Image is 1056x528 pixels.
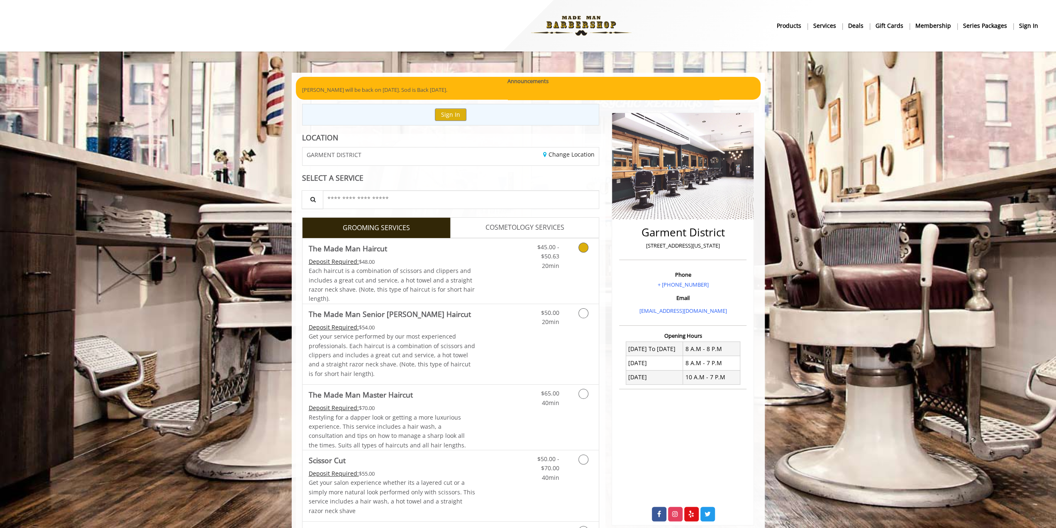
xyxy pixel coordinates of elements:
[876,21,903,30] b: gift cards
[309,389,413,400] b: The Made Man Master Haircut
[309,404,359,412] span: This service needs some Advance to be paid before we block your appointment
[619,333,746,339] h3: Opening Hours
[541,309,559,317] span: $50.00
[813,21,836,30] b: Services
[541,318,559,326] span: 20min
[848,21,863,30] b: Deals
[957,20,1013,32] a: Series packagesSeries packages
[309,469,359,477] span: This service needs some Advance to be paid before we block your appointment
[302,174,600,182] div: SELECT A SERVICE
[963,21,1007,30] b: Series packages
[309,257,476,266] div: $48.00
[524,3,638,49] img: Made Man Barbershop logo
[621,226,744,238] h2: Garment District
[309,413,466,449] span: Restyling for a dapper look or getting a more luxurious experience. This service includes a hair ...
[626,370,683,384] td: [DATE]
[543,150,595,158] a: Change Location
[309,469,476,478] div: $55.00
[870,20,910,32] a: Gift cardsgift cards
[302,133,338,142] b: LOCATION
[435,108,466,120] button: Sign In
[842,20,870,32] a: DealsDeals
[541,399,559,407] span: 40min
[807,20,842,32] a: ServicesServices
[309,323,476,332] div: $54.00
[683,342,740,356] td: 8 A.M - 8 P.M
[309,454,346,466] b: Scissor Cut
[910,20,957,32] a: MembershipMembership
[309,308,471,320] b: The Made Man Senior [PERSON_NAME] Haircut
[302,190,323,209] button: Service Search
[537,243,559,260] span: $45.00 - $50.63
[309,478,476,516] p: Get your salon experience whether its a layered cut or a simply more natural look performed only ...
[541,389,559,397] span: $65.00
[777,21,801,30] b: products
[915,21,951,30] b: Membership
[1019,21,1038,30] b: sign in
[626,342,683,356] td: [DATE] To [DATE]
[626,356,683,370] td: [DATE]
[1013,20,1044,32] a: sign insign in
[309,258,359,265] span: This service needs some Advance to be paid before we block your appointment
[302,86,754,94] p: [PERSON_NAME] will be back on [DATE]. Sod is Back [DATE].
[507,77,549,86] b: Announcements
[485,222,564,233] span: COSMETOLOGY SERVICES
[639,307,727,314] a: [EMAIL_ADDRESS][DOMAIN_NAME]
[657,281,708,288] a: + [PHONE_NUMBER]
[621,241,744,250] p: [STREET_ADDRESS][US_STATE]
[309,332,476,378] p: Get your service performed by our most experienced professionals. Each haircut is a combination o...
[537,455,559,472] span: $50.00 - $70.00
[309,323,359,331] span: This service needs some Advance to be paid before we block your appointment
[771,20,807,32] a: Productsproducts
[541,474,559,481] span: 40min
[541,262,559,270] span: 20min
[683,370,740,384] td: 10 A.M - 7 P.M
[343,223,410,233] span: GROOMING SERVICES
[309,403,476,413] div: $70.00
[307,152,361,158] span: GARMENT DISTRICT
[309,267,475,302] span: Each haircut is a combination of scissors and clippers and includes a great cut and service, a ho...
[621,295,744,301] h3: Email
[309,243,387,254] b: The Made Man Haircut
[621,272,744,278] h3: Phone
[683,356,740,370] td: 8 A.M - 7 P.M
